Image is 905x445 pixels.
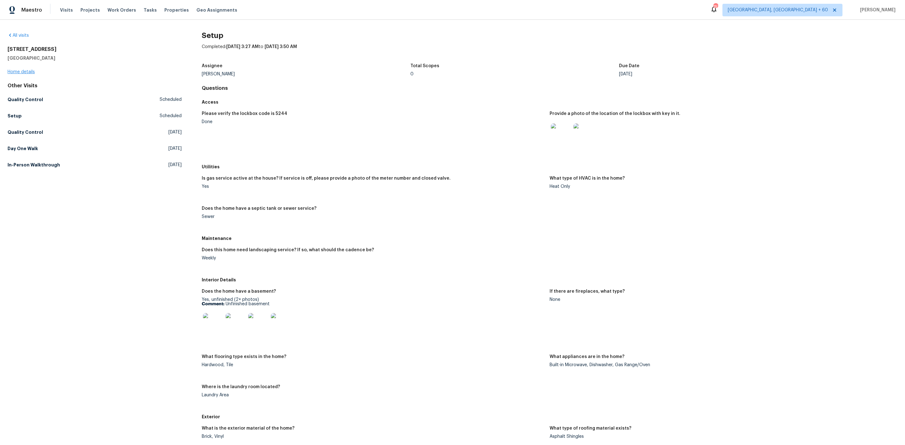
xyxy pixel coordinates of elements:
div: Yes [202,184,545,189]
h5: [GEOGRAPHIC_DATA] [8,55,182,61]
div: Completed: to [202,44,897,60]
h5: If there are fireplaces, what type? [550,289,625,294]
a: In-Person Walkthrough[DATE] [8,159,182,171]
a: Home details [8,70,35,74]
div: Other Visits [8,83,182,89]
a: SetupScheduled [8,110,182,122]
div: None [550,297,892,302]
h5: Exterior [202,414,897,420]
h5: Due Date [619,64,639,68]
div: Yes, unfinished (2+ photos) [202,297,545,337]
a: Quality ControlScheduled [8,94,182,105]
span: Tasks [144,8,157,12]
div: 751 [713,4,718,10]
a: All visits [8,33,29,38]
span: [DATE] 3:27 AM [226,45,259,49]
h4: Questions [202,85,897,91]
h5: Does this home need landscaping service? If so, what should the cadence be? [202,248,374,252]
div: Brick, Vinyl [202,434,545,439]
h5: Total Scopes [410,64,439,68]
h5: What type of HVAC is in the home? [550,176,625,181]
h2: Setup [202,32,897,39]
div: [DATE] [619,72,828,76]
h5: Access [202,99,897,105]
span: Geo Assignments [196,7,237,13]
h5: Is gas service active at the house? If service is off, please provide a photo of the meter number... [202,176,451,181]
h5: Assignee [202,64,222,68]
div: Sewer [202,214,545,219]
h5: Utilities [202,164,897,170]
h5: What flooring type exists in the home? [202,355,286,359]
h5: Quality Control [8,129,43,135]
h5: Does the home have a septic tank or sewer service? [202,206,316,211]
b: Comment: [202,302,224,306]
span: [PERSON_NAME] [858,7,896,13]
h5: What is the exterior material of the home? [202,426,294,431]
div: Weekly [202,256,545,260]
span: Scheduled [160,113,182,119]
span: [DATE] [168,129,182,135]
span: [DATE] [168,145,182,152]
span: Maestro [21,7,42,13]
h5: Does the home have a basement? [202,289,276,294]
h5: Maintenance [202,235,897,241]
h5: Please verify the lockbox code is 5244 [202,111,287,116]
h5: What type of roofing material exists? [550,426,631,431]
span: [GEOGRAPHIC_DATA], [GEOGRAPHIC_DATA] + 60 [728,7,828,13]
span: Work Orders [107,7,136,13]
h5: Where is the laundry room located? [202,385,280,389]
div: Asphalt Shingles [550,434,892,439]
span: [DATE] [168,162,182,168]
div: Hardwood, Tile [202,363,545,367]
h5: Setup [8,113,22,119]
h5: Interior Details [202,277,897,283]
h5: In-Person Walkthrough [8,162,60,168]
a: Quality Control[DATE] [8,127,182,138]
span: Scheduled [160,96,182,103]
p: Unfinished basement [202,302,545,306]
span: Properties [164,7,189,13]
div: Done [202,120,545,124]
div: Heat Only [550,184,892,189]
span: Projects [80,7,100,13]
div: 0 [410,72,619,76]
span: [DATE] 3:50 AM [265,45,297,49]
h5: Provide a photo of the location of the lockbox with key in it. [550,111,680,116]
h2: [STREET_ADDRESS] [8,46,182,52]
h5: Quality Control [8,96,43,103]
h5: What appliances are in the home? [550,355,624,359]
div: Built-in Microwave, Dishwasher, Gas Range/Oven [550,363,892,367]
div: Laundry Area [202,393,545,397]
span: Visits [60,7,73,13]
h5: Day One Walk [8,145,38,152]
div: [PERSON_NAME] [202,72,410,76]
a: Day One Walk[DATE] [8,143,182,154]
